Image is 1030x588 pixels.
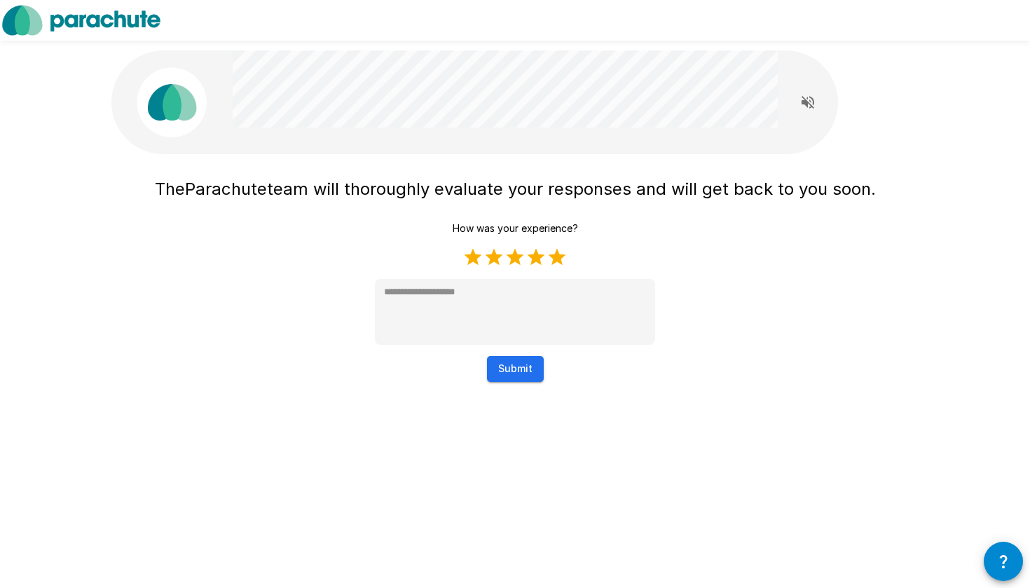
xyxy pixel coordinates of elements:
[267,179,876,199] span: team will thoroughly evaluate your responses and will get back to you soon.
[137,67,207,137] img: parachute_avatar.png
[487,356,544,382] button: Submit
[794,88,822,116] button: Read questions aloud
[155,179,185,199] span: The
[185,179,267,199] span: Parachute
[453,221,578,235] p: How was your experience?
